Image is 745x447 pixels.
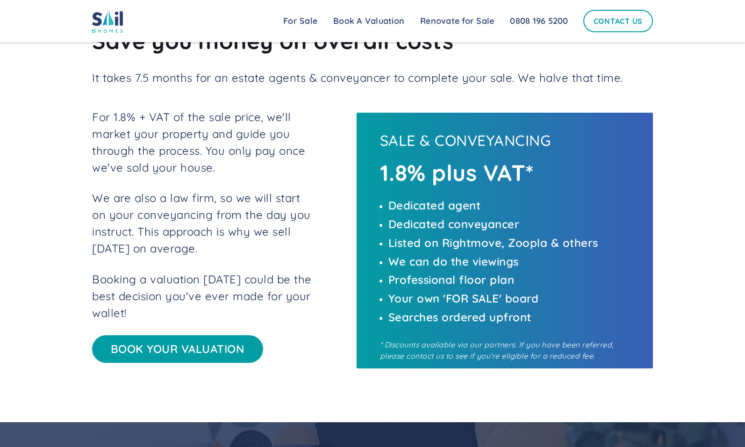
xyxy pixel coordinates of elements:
[412,12,502,30] a: Renovate for Sale
[275,12,325,30] a: For Sale
[92,70,653,87] p: It takes 7.5 months for an estate agents & conveyancer to complete your sale. We halve that time.
[380,340,614,360] em: * Discounts available via our partners. If you have been referred, please contact us to see if yo...
[388,290,634,307] p: Your own 'FOR SALE' board
[325,12,412,30] a: Book A Valuation
[388,253,634,270] p: We can do the viewings
[380,131,634,150] h3: Sale & Conveyancing
[583,10,653,32] a: Contact Us
[92,335,263,362] a: Book your valuation
[388,309,634,326] p: Searches ordered upfront
[92,271,315,322] p: Booking a valuation [DATE] could be the best decision you've ever made for your wallet!
[388,197,634,214] p: Dedicated agent
[380,159,634,186] p: 1.8% plus VAT*
[92,9,123,33] img: sail home logo colored
[92,109,315,176] p: For 1.8% + VAT of the sale price, we'll market your property and guide you through the process. Y...
[388,216,634,233] p: Dedicated conveyancer
[388,235,634,252] p: Listed on Rightmove, Zoopla & others
[502,12,576,30] a: 0808 196 5200
[92,190,315,257] p: We are also a law firm, so we will start on your conveyancing from the day you instruct. This app...
[388,272,634,288] p: Professional floor plan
